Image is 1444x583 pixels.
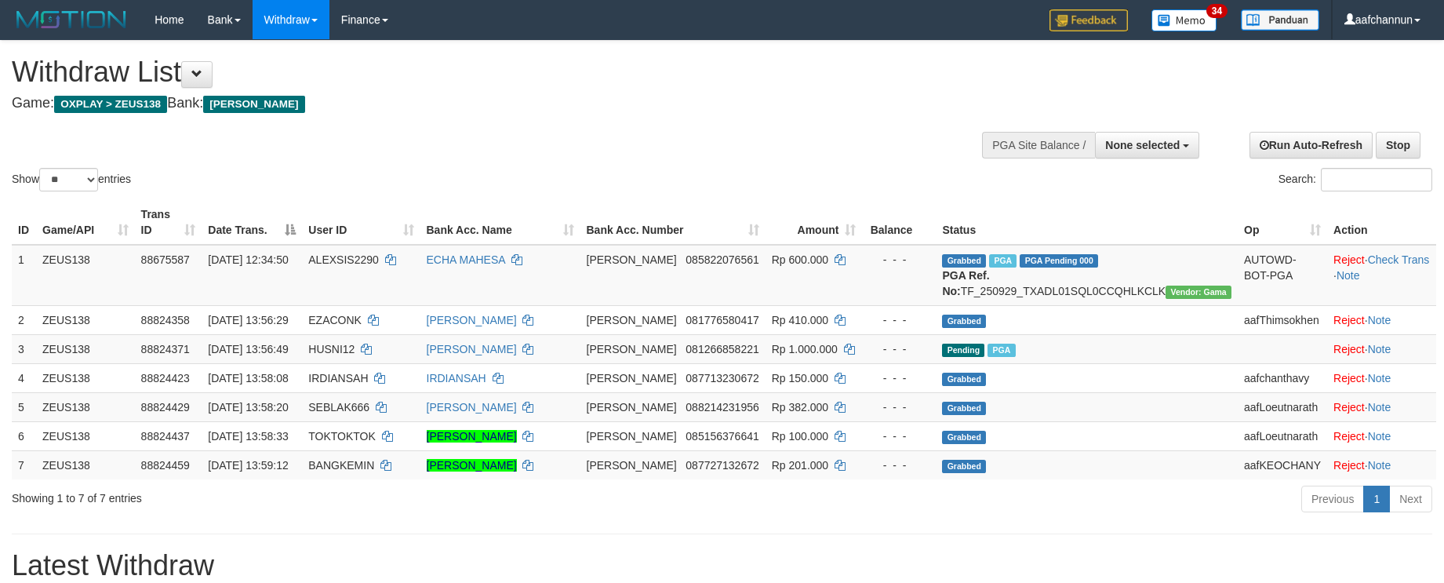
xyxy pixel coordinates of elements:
a: Stop [1376,132,1420,159]
a: [PERSON_NAME] [427,459,517,472]
th: Amount: activate to sort column ascending [766,200,863,245]
span: [PERSON_NAME] [587,459,677,472]
th: Game/API: activate to sort column ascending [36,200,135,245]
img: panduan.png [1241,9,1319,31]
span: SEBLAK666 [308,401,369,414]
span: Grabbed [942,431,986,444]
span: [PERSON_NAME] [587,253,677,266]
td: aafKEOCHANY [1238,450,1327,479]
div: - - - [868,370,929,386]
td: ZEUS138 [36,392,135,421]
a: Run Auto-Refresh [1249,132,1373,159]
a: Reject [1333,314,1365,326]
td: AUTOWD-BOT-PGA [1238,245,1327,306]
a: [PERSON_NAME] [427,314,517,326]
a: ECHA MAHESA [427,253,505,266]
a: [PERSON_NAME] [427,401,517,414]
td: 7 [12,450,36,479]
th: Trans ID: activate to sort column ascending [135,200,202,245]
a: Note [1368,372,1391,384]
span: [PERSON_NAME] [587,343,677,355]
span: [PERSON_NAME] [203,96,304,113]
span: [PERSON_NAME] [587,314,677,326]
span: [DATE] 13:58:20 [208,401,288,414]
td: ZEUS138 [36,421,135,450]
th: Balance [862,200,936,245]
span: Copy 087727132672 to clipboard [686,459,758,472]
span: Rp 382.000 [772,401,828,414]
span: [PERSON_NAME] [587,430,677,443]
span: 88675587 [141,253,190,266]
span: Grabbed [942,315,986,328]
td: · [1327,363,1436,392]
td: ZEUS138 [36,363,135,392]
label: Show entries [12,168,131,191]
span: TOKTOKTOK [308,430,376,443]
div: Showing 1 to 7 of 7 entries [12,484,590,506]
td: 2 [12,305,36,334]
a: IRDIANSAH [427,372,486,384]
span: Copy 087713230672 to clipboard [686,372,758,384]
img: Feedback.jpg [1049,9,1128,31]
span: Rp 100.000 [772,430,828,443]
img: Button%20Memo.svg [1151,9,1217,31]
h4: Game: Bank: [12,96,947,111]
td: aafchanthavy [1238,363,1327,392]
h1: Latest Withdraw [12,550,1432,581]
span: Rp 600.000 [772,253,828,266]
span: Copy 085822076561 to clipboard [686,253,758,266]
span: Grabbed [942,254,986,268]
a: [PERSON_NAME] [427,343,517,355]
span: IRDIANSAH [308,372,368,384]
td: 6 [12,421,36,450]
span: Copy 085156376641 to clipboard [686,430,758,443]
span: [PERSON_NAME] [587,401,677,414]
a: Note [1368,343,1391,355]
span: ALEXSIS2290 [308,253,379,266]
span: Rp 1.000.000 [772,343,838,355]
th: Bank Acc. Number: activate to sort column ascending [580,200,766,245]
span: Marked by aafpengsreynich [989,254,1017,268]
span: 88824423 [141,372,190,384]
div: - - - [868,341,929,357]
span: 88824371 [141,343,190,355]
td: · [1327,450,1436,479]
th: Bank Acc. Name: activate to sort column ascending [420,200,580,245]
td: · [1327,421,1436,450]
td: 1 [12,245,36,306]
span: HUSNI12 [308,343,355,355]
div: PGA Site Balance / [982,132,1095,159]
span: 34 [1206,4,1228,18]
span: Grabbed [942,373,986,386]
span: OXPLAY > ZEUS138 [54,96,167,113]
a: Note [1368,430,1391,443]
span: Rp 410.000 [772,314,828,326]
a: Check Trans [1368,253,1430,266]
span: Grabbed [942,402,986,415]
span: Rp 201.000 [772,459,828,472]
span: Copy 081266858221 to clipboard [686,343,758,355]
span: 88824429 [141,401,190,414]
span: Pending [942,344,984,357]
span: Grabbed [942,460,986,473]
th: User ID: activate to sort column ascending [302,200,420,245]
a: Note [1368,459,1391,472]
span: None selected [1105,139,1180,151]
td: · [1327,334,1436,363]
span: [PERSON_NAME] [587,372,677,384]
td: aafLoeutnarath [1238,421,1327,450]
a: Previous [1301,486,1364,512]
td: · [1327,392,1436,421]
b: PGA Ref. No: [942,269,989,297]
a: 1 [1363,486,1390,512]
img: MOTION_logo.png [12,8,131,31]
button: None selected [1095,132,1199,159]
a: Next [1389,486,1432,512]
th: Op: activate to sort column ascending [1238,200,1327,245]
span: [DATE] 13:58:08 [208,372,288,384]
div: - - - [868,399,929,415]
td: 4 [12,363,36,392]
a: Note [1368,401,1391,414]
a: Note [1337,269,1360,282]
div: - - - [868,428,929,444]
